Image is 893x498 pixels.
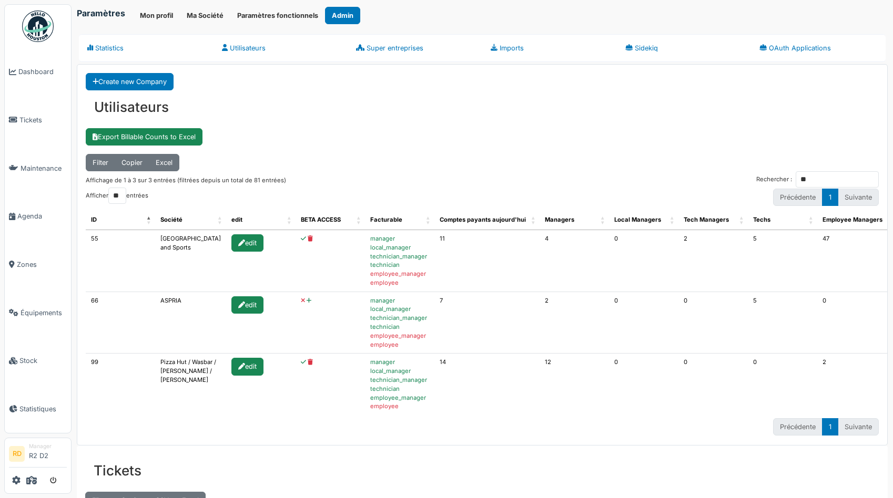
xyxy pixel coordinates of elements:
[822,418,838,435] a: 1
[86,292,155,354] td: 66
[86,73,174,90] a: Create new Company
[156,159,172,167] span: Excel
[86,210,155,230] th: ID : activer pour trier la colonne par ordre décroissant
[370,269,429,278] div: employee_manager
[5,288,71,337] a: Équipements
[434,292,540,354] td: 7
[22,11,54,42] img: Badge_color-CXgf-gQk.svg
[748,230,817,292] td: 5
[231,358,263,375] div: edit
[86,154,115,171] button: Filter
[5,192,71,241] a: Agenda
[370,331,429,340] div: employee_manager
[348,34,482,62] a: Super entreprises
[751,34,886,62] a: OAuth Applications
[748,354,817,415] td: 0
[434,210,540,230] th: Comptes payants aujourd'hui : activer pour trier la colonne par ordre croissant
[753,216,770,223] span: translation missing: fr.user.techs
[155,292,226,354] td: ASPRIA
[748,292,817,354] td: 5
[325,7,360,24] a: Admin
[231,234,263,252] div: edit
[5,48,71,96] a: Dashboard
[29,442,67,465] li: R2 D2
[19,404,67,414] span: Statistiques
[231,296,263,314] div: edit
[17,211,67,221] span: Agenda
[370,296,429,305] div: manager
[370,402,429,411] div: employee
[434,354,540,415] td: 14
[614,216,661,223] span: translation missing: fr.user.local_managers
[21,308,67,318] span: Équipements
[5,385,71,433] a: Statistiques
[434,230,540,292] td: 11
[370,305,429,314] div: local_manager
[19,115,67,125] span: Tickets
[149,154,179,171] button: Excel
[609,230,678,292] td: 0
[822,189,838,206] a: 1
[86,354,155,415] td: 99
[155,230,226,292] td: [GEOGRAPHIC_DATA] and Sports
[609,354,678,415] td: 0
[370,376,429,385] div: technician_manager
[540,354,609,415] td: 12
[21,163,67,173] span: Maintenance
[108,188,126,204] select: Afficherentrées
[86,128,202,146] a: Export Billable Counts to Excel
[231,239,266,246] a: edit
[540,210,609,230] th: Managers : activer pour trier la colonne par ordre croissant
[9,446,25,462] li: RD
[86,230,155,292] td: 55
[29,442,67,450] div: Manager
[79,34,214,62] a: Statistics
[370,234,429,243] div: manager
[540,230,609,292] td: 4
[230,7,325,24] button: Paramètres fonctionnels
[370,385,429,393] div: technician
[370,393,429,402] div: employee_manager
[678,292,748,354] td: 0
[5,96,71,144] a: Tickets
[86,171,286,188] div: Affichage de 1 à 3 sur 3 entrées (filtrées depuis un total de 81 entrées)
[796,171,879,188] input: Rechercher :
[756,171,879,188] label: Rechercher :
[9,442,67,468] a: RD ManagerR2 D2
[609,210,678,230] th: Local Managers : activer pour trier la colonne par ordre croissant
[155,210,226,230] th: Société : activer pour trier la colonne par ordre croissant
[214,34,348,62] a: Utilisateurs
[684,216,729,223] span: translation missing: fr.user.tech_managers
[180,7,230,24] button: Ma Société
[155,354,226,415] td: Pizza Hut / Wasbar / [PERSON_NAME] / [PERSON_NAME]
[5,337,71,385] a: Stock
[133,7,180,24] button: Mon profil
[748,210,817,230] th: Techs : activer pour trier la colonne par ordre croissant
[226,210,296,230] th: edit : activer pour trier la colonne par ordre croissant
[365,210,434,230] th: Facturable : activer pour trier la colonne par ordre croissant
[370,340,429,349] div: employee
[823,216,882,223] span: translation missing: fr.user.employee_managers
[231,300,266,308] a: edit
[18,67,67,77] span: Dashboard
[231,362,266,370] a: edit
[370,367,429,376] div: local_manager
[370,358,429,367] div: manager
[17,260,67,269] span: Zones
[370,252,429,261] div: technician_manager
[5,241,71,289] a: Zones
[19,356,67,366] span: Stock
[93,159,108,167] span: Filter
[370,261,429,269] div: technician
[370,243,429,252] div: local_manager
[482,34,617,62] a: Imports
[370,314,429,323] div: technician_manager
[121,159,143,167] span: Copier
[678,354,748,415] td: 0
[609,292,678,354] td: 0
[296,210,365,230] th: BETA ACCESS : activer pour trier la colonne par ordre croissant
[86,188,148,204] label: Afficher entrées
